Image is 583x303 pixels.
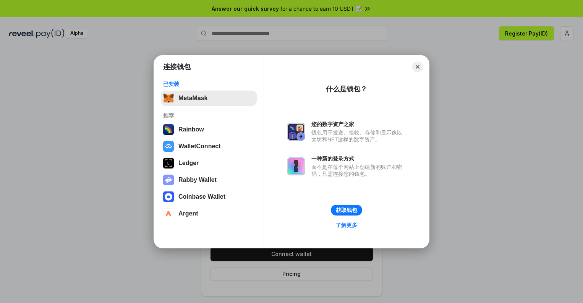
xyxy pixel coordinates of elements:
div: 获取钱包 [336,207,357,214]
div: 钱包用于发送、接收、存储和显示像以太坊和NFT这样的数字资产。 [311,129,406,143]
img: svg+xml,%3Csvg%20xmlns%3D%22http%3A%2F%2Fwww.w3.org%2F2000%2Fsvg%22%20fill%3D%22none%22%20viewBox... [287,123,305,141]
div: Rabby Wallet [178,177,217,183]
button: Close [412,62,423,72]
div: WalletConnect [178,143,221,150]
img: svg+xml,%3Csvg%20fill%3D%22none%22%20height%3D%2233%22%20viewBox%3D%220%200%2035%2033%22%20width%... [163,93,174,104]
img: svg+xml,%3Csvg%20width%3D%2228%22%20height%3D%2228%22%20viewBox%3D%220%200%2028%2028%22%20fill%3D... [163,141,174,152]
div: 一种新的登录方式 [311,155,406,162]
img: svg+xml,%3Csvg%20width%3D%2228%22%20height%3D%2228%22%20viewBox%3D%220%200%2028%2028%22%20fill%3D... [163,191,174,202]
div: 什么是钱包？ [326,84,367,94]
div: 了解更多 [336,222,357,228]
div: MetaMask [178,95,207,102]
div: Argent [178,210,198,217]
button: 获取钱包 [331,205,362,216]
img: svg+xml,%3Csvg%20width%3D%22120%22%20height%3D%22120%22%20viewBox%3D%220%200%20120%20120%22%20fil... [163,124,174,135]
button: Rainbow [161,122,257,137]
button: Ledger [161,156,257,171]
div: Coinbase Wallet [178,193,225,200]
div: Rainbow [178,126,204,133]
button: Rabby Wallet [161,172,257,188]
div: 而不是在每个网站上创建新的账户和密码，只需连接您的钱包。 [311,164,406,177]
a: 了解更多 [331,220,362,230]
h1: 连接钱包 [163,62,191,71]
div: Ledger [178,160,199,167]
button: MetaMask [161,91,257,106]
div: 推荐 [163,112,254,119]
img: svg+xml,%3Csvg%20width%3D%2228%22%20height%3D%2228%22%20viewBox%3D%220%200%2028%2028%22%20fill%3D... [163,208,174,219]
img: svg+xml,%3Csvg%20xmlns%3D%22http%3A%2F%2Fwww.w3.org%2F2000%2Fsvg%22%20fill%3D%22none%22%20viewBox... [287,157,305,175]
img: svg+xml,%3Csvg%20xmlns%3D%22http%3A%2F%2Fwww.w3.org%2F2000%2Fsvg%22%20width%3D%2228%22%20height%3... [163,158,174,169]
div: 已安装 [163,81,254,87]
button: Argent [161,206,257,221]
button: Coinbase Wallet [161,189,257,204]
div: 您的数字资产之家 [311,121,406,128]
button: WalletConnect [161,139,257,154]
img: svg+xml,%3Csvg%20xmlns%3D%22http%3A%2F%2Fwww.w3.org%2F2000%2Fsvg%22%20fill%3D%22none%22%20viewBox... [163,175,174,185]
